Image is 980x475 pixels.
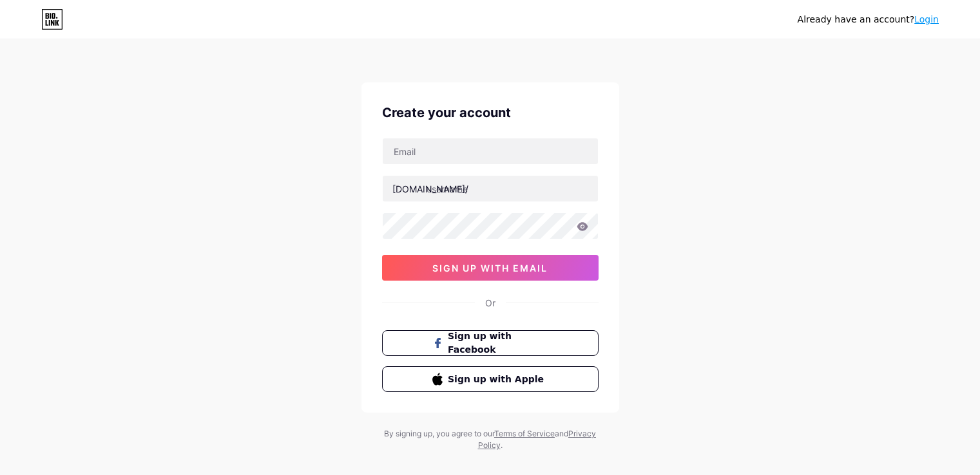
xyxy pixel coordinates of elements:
span: Sign up with Apple [448,373,548,386]
span: sign up with email [432,263,548,274]
button: Sign up with Apple [382,366,599,392]
div: Already have an account? [798,13,939,26]
input: Email [383,138,598,164]
span: Sign up with Facebook [448,330,548,357]
a: Terms of Service [494,429,555,438]
div: Or [485,296,495,310]
button: Sign up with Facebook [382,330,599,356]
div: Create your account [382,103,599,122]
div: [DOMAIN_NAME]/ [392,182,468,196]
input: username [383,176,598,201]
div: By signing up, you agree to our and . [381,428,600,451]
a: Login [914,14,939,24]
button: sign up with email [382,255,599,281]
